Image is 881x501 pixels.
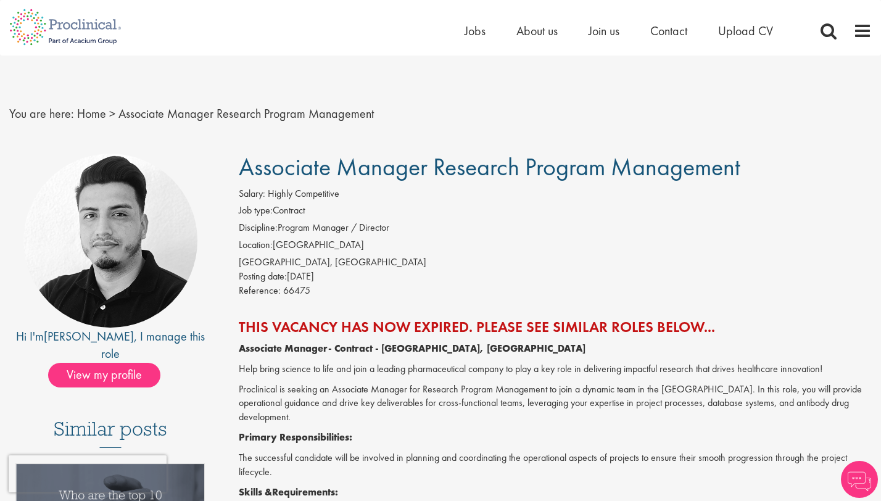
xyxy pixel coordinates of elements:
[239,486,272,499] strong: Skills &
[9,106,74,122] span: You are here:
[239,151,740,183] span: Associate Manager Research Program Management
[9,328,211,363] div: Hi I'm , I manage this role
[54,418,167,448] h3: Similar posts
[239,221,278,235] label: Discipline:
[239,451,872,479] p: The successful candidate will be involved in planning and coordinating the operational aspects of...
[239,270,872,284] div: [DATE]
[239,238,872,255] li: [GEOGRAPHIC_DATA]
[589,23,619,39] a: Join us
[239,255,872,270] div: [GEOGRAPHIC_DATA], [GEOGRAPHIC_DATA]
[239,284,281,298] label: Reference:
[465,23,486,39] a: Jobs
[118,106,374,122] span: Associate Manager Research Program Management
[239,362,872,376] p: Help bring science to life and join a leading pharmaceutical company to play a key role in delive...
[9,455,167,492] iframe: reCAPTCHA
[239,221,872,238] li: Program Manager / Director
[718,23,773,39] a: Upload CV
[239,319,872,335] h2: This vacancy has now expired. Please see similar roles below...
[239,270,287,283] span: Posting date:
[109,106,115,122] span: >
[48,365,173,381] a: View my profile
[239,204,273,218] label: Job type:
[283,284,310,297] span: 66475
[23,154,197,328] img: imeage of recruiter Anderson Maldonado
[239,187,265,201] label: Salary:
[239,431,352,444] strong: Primary Responsibilities:
[841,461,878,498] img: Chatbot
[239,204,872,221] li: Contract
[239,342,328,355] strong: Associate Manager
[48,363,160,387] span: View my profile
[268,187,339,200] span: Highly Competitive
[239,238,273,252] label: Location:
[516,23,558,39] a: About us
[239,383,872,425] p: Proclinical is seeking an Associate Manager for Research Program Management to join a dynamic tea...
[650,23,687,39] a: Contact
[77,106,106,122] a: breadcrumb link
[328,342,585,355] strong: - Contract - [GEOGRAPHIC_DATA], [GEOGRAPHIC_DATA]
[272,486,338,499] strong: Requirements:
[44,328,134,344] a: [PERSON_NAME]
